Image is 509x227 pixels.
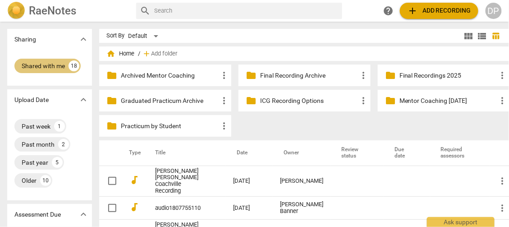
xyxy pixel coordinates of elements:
th: Due date [384,140,430,166]
span: expand_more [78,34,89,45]
div: Past year [22,158,48,167]
span: folder [106,70,117,81]
span: / [138,51,140,57]
span: more_vert [219,95,229,106]
span: search [140,5,151,16]
th: Required assessors [430,140,490,166]
span: more_vert [358,95,369,106]
p: Upload Date [14,95,49,105]
div: Past month [22,140,55,149]
div: [PERSON_NAME] Banner [280,201,323,215]
span: audiotrack [129,202,140,213]
span: table_chart [492,32,500,40]
p: Practicum by Student [121,121,219,131]
div: 18 [69,60,79,71]
th: Type [122,140,144,166]
p: Archived Mentor Coaching [121,71,219,80]
button: Show more [77,93,90,107]
span: Add folder [151,51,177,57]
span: folder [106,120,117,131]
span: folder [385,95,396,106]
div: [PERSON_NAME] [280,178,323,185]
button: Table view [489,29,503,43]
div: Sort By [106,32,124,39]
td: [DATE] [226,166,273,197]
th: Owner [273,140,330,166]
span: view_list [477,31,488,42]
span: folder [246,95,257,106]
button: Tile view [462,29,476,43]
span: more_vert [497,176,508,186]
th: Date [226,140,273,166]
div: 2 [58,139,69,150]
a: LogoRaeNotes [7,2,129,20]
span: more_vert [497,70,508,81]
div: Past week [22,122,50,131]
p: Mentor Coaching November 2025 [399,96,497,106]
span: more_vert [497,203,508,213]
span: audiotrack [129,175,140,185]
td: [DATE] [226,197,273,220]
p: Final Recording Archive [260,71,358,80]
span: home [106,49,115,58]
a: [PERSON_NAME] [PERSON_NAME] Coachville Recording [155,168,201,195]
span: help [383,5,394,16]
p: Sharing [14,35,36,44]
span: more_vert [219,120,229,131]
button: Show more [77,208,90,221]
div: 10 [40,175,51,186]
button: Upload [400,3,478,19]
h2: RaeNotes [29,5,76,17]
div: Ask support [427,217,495,227]
button: List view [476,29,489,43]
div: Shared with me [22,61,65,70]
div: 5 [52,157,63,168]
span: Home [106,49,134,58]
span: expand_more [78,209,89,220]
input: Search [154,4,339,18]
span: more_vert [219,70,229,81]
a: Help [380,3,396,19]
button: DP [486,3,502,19]
div: 1 [54,121,65,132]
p: Assessment Due [14,210,61,219]
span: add [142,49,151,58]
a: audio1807755110 [155,205,201,212]
span: folder [246,70,257,81]
div: Default [128,29,161,43]
th: Review status [330,140,384,166]
th: Title [144,140,226,166]
span: folder [106,95,117,106]
p: Final Recordings 2025 [399,71,497,80]
span: more_vert [358,70,369,81]
span: add [407,5,418,16]
span: folder [385,70,396,81]
span: expand_more [78,94,89,105]
span: view_module [463,31,474,42]
p: ICG Recording Options [260,96,358,106]
img: Logo [7,2,25,20]
div: Older [22,176,37,185]
span: more_vert [497,95,508,106]
p: Graduated Practicum Archive [121,96,219,106]
button: Show more [77,32,90,46]
span: Add recording [407,5,471,16]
